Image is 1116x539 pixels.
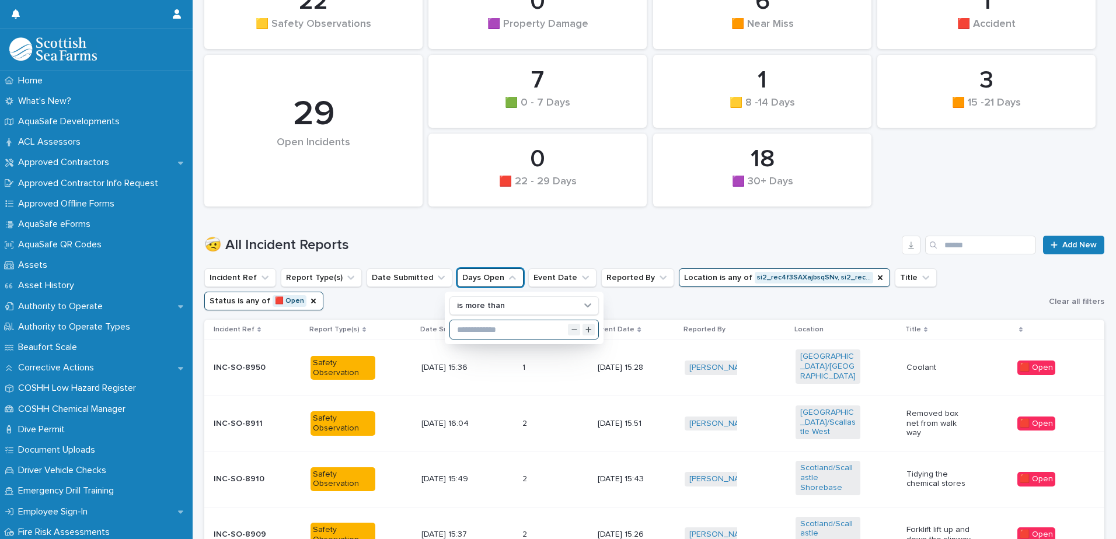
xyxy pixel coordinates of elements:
[448,66,627,95] div: 7
[522,360,528,373] p: 1
[13,136,90,148] p: ACL Assessors
[13,260,57,271] p: Assets
[224,93,403,135] div: 29
[905,323,921,336] p: Title
[448,97,627,121] div: 🟩 0 - 7 Days
[13,280,83,291] p: Asset History
[906,363,971,373] p: Coolant
[214,474,278,484] p: INC-SO-8910
[800,463,856,492] a: Scotland/Scallastle Shorebase
[311,356,375,380] div: Safety Observation
[13,198,124,209] p: Approved Offline Forms
[367,268,452,287] button: Date Submitted
[897,66,1076,95] div: 3
[528,268,597,287] button: Event Date
[204,292,323,310] button: Status
[9,37,97,61] img: bPIBxiqnSb2ggTQWdOVV
[13,444,104,456] p: Document Uploads
[214,419,278,429] p: INC-SO-8911
[13,362,103,373] p: Corrective Actions
[800,352,856,381] a: [GEOGRAPHIC_DATA]/[GEOGRAPHIC_DATA]
[281,268,362,287] button: Report Type(s)
[522,416,529,429] p: 2
[13,75,52,86] p: Home
[1017,416,1055,431] div: 🟥 Open
[673,18,852,43] div: 🟧 Near Miss
[800,408,856,437] a: [GEOGRAPHIC_DATA]/Scallastle West
[1049,297,1104,306] span: Clear all filters
[13,178,168,189] p: Approved Contractor Info Request
[683,323,726,336] p: Reported By
[1062,241,1097,249] span: Add New
[673,145,852,174] div: 18
[13,157,118,168] p: Approved Contractors
[204,268,276,287] button: Incident Ref
[421,363,486,373] p: [DATE] 15:36
[13,404,135,415] p: COSHH Chemical Manager
[13,239,111,250] p: AquaSafe QR Codes
[421,419,486,429] p: [DATE] 16:04
[522,472,529,484] p: 2
[925,236,1036,254] input: Search
[897,97,1076,121] div: 🟧 15 -21 Days
[448,176,627,200] div: 🟥 22 - 29 Days
[309,323,360,336] p: Report Type(s)
[13,116,129,127] p: AquaSafe Developments
[457,301,505,311] p: is more than
[895,268,937,287] button: Title
[420,323,475,336] p: Date Submitted
[689,474,753,484] a: [PERSON_NAME]
[1017,472,1055,487] div: 🟥 Open
[13,321,139,332] p: Authority to Operate Types
[597,323,634,336] p: Event Date
[311,467,375,492] div: Safety Observation
[673,66,852,95] div: 1
[214,323,254,336] p: Incident Ref
[13,301,112,312] p: Authority to Operate
[673,97,852,121] div: 🟨 8 -14 Days
[583,324,595,336] button: Increment value
[224,136,403,173] div: Open Incidents
[13,383,145,394] p: COSHH Low Hazard Register
[448,18,627,43] div: 🟪 Property Damage
[598,474,662,484] p: [DATE] 15:43
[689,363,753,373] a: [PERSON_NAME]
[1043,236,1104,254] a: Add New
[214,363,278,373] p: INC-SO-8950
[224,18,403,43] div: 🟨 Safety Observations
[13,424,74,435] p: Dive Permit
[204,395,1104,451] tr: INC-SO-8911Safety Observation[DATE] 16:0422 [DATE] 15:51[PERSON_NAME] [GEOGRAPHIC_DATA]/Scallastl...
[1044,293,1104,310] button: Clear all filters
[13,342,86,353] p: Beaufort Scale
[906,409,971,438] p: Removed box net from walk way
[13,485,123,496] p: Emergency Drill Training
[204,237,897,254] h1: 🤕 All Incident Reports
[1017,360,1055,375] div: 🟥 Open
[897,18,1076,43] div: 🟥 Accident
[13,527,119,538] p: Fire Risk Assessments
[204,340,1104,395] tr: INC-SO-8950Safety Observation[DATE] 15:3611 [DATE] 15:28[PERSON_NAME] [GEOGRAPHIC_DATA]/[GEOGRAPH...
[598,363,662,373] p: [DATE] 15:28
[598,419,662,429] p: [DATE] 15:51
[13,465,116,476] p: Driver Vehicle Checks
[906,470,971,489] p: Tidying the chemical stores
[311,411,375,436] div: Safety Observation
[679,268,890,287] button: Location
[204,452,1104,507] tr: INC-SO-8910Safety Observation[DATE] 15:4922 [DATE] 15:43[PERSON_NAME] Scotland/Scallastle Shoreba...
[13,506,97,517] p: Employee Sign-In
[421,474,486,484] p: [DATE] 15:49
[13,96,81,107] p: What's New?
[457,268,524,287] button: Days Open
[448,145,627,174] div: 0
[689,419,753,429] a: [PERSON_NAME]
[601,268,674,287] button: Reported By
[673,176,852,200] div: 🟪 30+ Days
[13,219,100,230] p: AquaSafe eForms
[794,323,824,336] p: Location
[568,324,580,336] button: Decrement value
